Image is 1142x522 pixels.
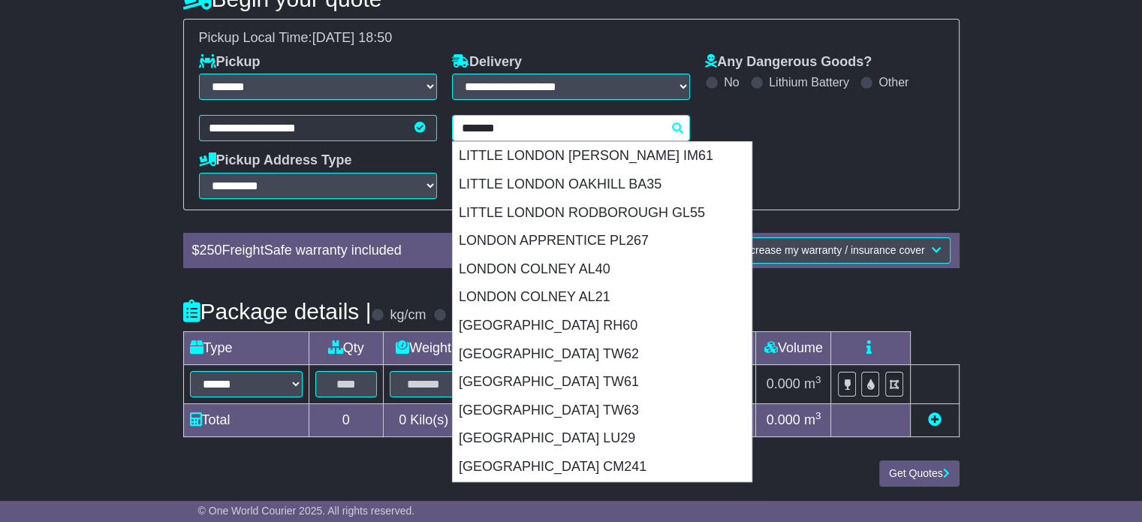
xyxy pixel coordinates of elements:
[453,424,752,453] div: [GEOGRAPHIC_DATA] LU29
[453,453,752,481] div: [GEOGRAPHIC_DATA] CM241
[724,75,739,89] label: No
[183,299,372,324] h4: Package details |
[453,312,752,340] div: [GEOGRAPHIC_DATA] RH60
[399,412,406,427] span: 0
[453,283,752,312] div: LONDON COLNEY AL21
[183,332,309,365] td: Type
[453,227,752,255] div: LONDON APPRENTICE PL267
[928,412,942,427] a: Add new item
[453,170,752,199] div: LITTLE LONDON OAKHILL BA35
[312,30,393,45] span: [DATE] 18:50
[815,410,821,421] sup: 3
[384,332,464,365] td: Weight
[453,368,752,397] div: [GEOGRAPHIC_DATA] TW61
[741,244,924,256] span: Increase my warranty / insurance cover
[309,332,384,365] td: Qty
[769,75,849,89] label: Lithium Battery
[804,412,821,427] span: m
[878,75,908,89] label: Other
[452,54,522,71] label: Delivery
[453,199,752,228] div: LITTLE LONDON RODBOROUGH GL55
[309,404,384,437] td: 0
[756,332,831,365] td: Volume
[453,397,752,425] div: [GEOGRAPHIC_DATA] TW63
[453,142,752,170] div: LITTLE LONDON [PERSON_NAME] IM61
[183,404,309,437] td: Total
[731,237,950,264] button: Increase my warranty / insurance cover
[384,404,464,437] td: Kilo(s)
[390,307,426,324] label: kg/cm
[191,30,951,47] div: Pickup Local Time:
[199,152,352,169] label: Pickup Address Type
[815,374,821,385] sup: 3
[200,243,222,258] span: 250
[198,505,415,517] span: © One World Courier 2025. All rights reserved.
[185,243,610,259] div: $ FreightSafe warranty included
[879,460,960,487] button: Get Quotes
[705,54,872,71] label: Any Dangerous Goods?
[453,255,752,284] div: LONDON COLNEY AL40
[199,54,261,71] label: Pickup
[804,376,821,391] span: m
[453,340,752,369] div: [GEOGRAPHIC_DATA] TW62
[767,376,800,391] span: 0.000
[767,412,800,427] span: 0.000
